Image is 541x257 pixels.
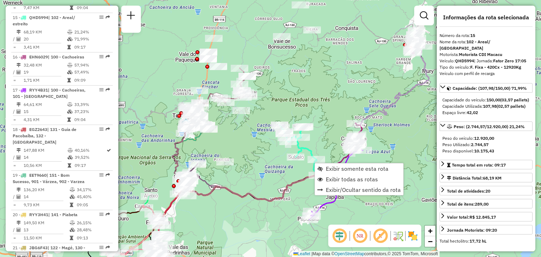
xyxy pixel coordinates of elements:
[29,173,46,178] span: EET9660
[23,154,67,161] td: 14
[17,37,21,41] i: Total de Atividades
[452,162,506,168] span: Tempo total em rota: 09:17
[23,226,69,233] td: 13
[106,245,110,250] em: Rota exportada
[76,201,110,208] td: 09:05
[70,203,73,207] i: Tempo total em rota
[13,201,16,208] td: =
[67,37,73,41] i: % de utilização da cubagem
[191,87,208,94] div: Atividade não roteirizada - MAURO DE SOUZA SOARE
[326,176,378,182] span: Exibir todas as rotas
[17,155,21,159] i: Total de Atividades
[372,227,389,244] span: Exibir rótulo
[74,69,110,76] td: 57,49%
[107,148,111,152] i: Rota otimizada
[99,15,104,19] em: Opções
[76,219,110,226] td: 26,15%
[13,212,77,217] span: 20 -
[485,188,490,194] strong: 20
[70,221,75,225] i: % de utilização do peso
[13,173,85,184] span: 19 -
[23,36,67,43] td: 20
[17,70,21,74] i: Total de Atividades
[74,154,106,161] td: 39,52%
[106,173,110,177] em: Rota exportada
[453,86,527,91] span: Capacidade: (107,98/150,00) 71,99%
[13,234,16,242] td: =
[76,193,110,200] td: 45,40%
[13,116,16,123] td: =
[440,238,533,244] div: Total hectolitro:
[454,124,525,129] span: Peso: (2.744,57/12.920,00) 21,24%
[311,251,312,256] span: |
[70,195,75,199] i: % de utilização da cubagem
[447,201,489,207] div: Total de itens:
[205,35,223,42] div: Atividade não roteirizada - ROSANE PAIM DE OLIVEIRA
[74,36,110,43] td: 71,99%
[440,121,533,131] a: Peso: (2.744,57/12.920,00) 21,24%
[440,64,533,70] div: Tipo do veículo:
[442,148,530,154] div: Peso disponível:
[467,110,478,115] strong: 42,02
[176,182,194,189] div: Atividade não roteirizada - R. G. ALMEIDA BAR E
[68,163,71,168] i: Tempo total em rota
[13,193,16,200] td: /
[470,214,496,220] strong: R$ 12.845,17
[23,77,67,84] td: 1,71 KM
[67,78,71,82] i: Tempo total em rota
[67,102,73,107] i: % de utilização do peso
[470,64,521,70] strong: F. Fixa - 420Cx - 12920Kg
[124,8,138,24] a: Nova sessão e pesquisa
[17,148,21,152] i: Distância Total
[470,33,475,38] strong: 15
[440,225,533,234] a: Jornada Motorista: 09:20
[407,230,418,242] img: Exibir/Ocultar setores
[23,108,67,115] td: 15
[199,55,217,62] div: Atividade não roteirizada - AAMT MERCADO PESSEGU
[68,155,73,159] i: % de utilização da cubagem
[23,147,67,154] td: 147,88 KM
[23,186,69,193] td: 136,20 KM
[99,127,104,131] em: Opções
[442,103,530,109] div: Capacidade Utilizada:
[74,147,106,154] td: 40,16%
[392,230,404,242] img: Fluxo de ruas
[442,142,530,148] div: Peso Utilizado:
[181,177,198,184] div: Atividade não roteirizada - MARINA CRISTINA DA S
[303,26,321,33] div: Atividade não roteirizada - LU
[48,212,77,217] span: | 141 - Piabeta
[442,97,530,103] div: Capacidade do veículo:
[74,116,110,123] td: 09:04
[475,201,489,207] strong: 289,00
[17,228,21,232] i: Total de Atividades
[17,63,21,67] i: Distância Total
[70,236,73,240] i: Tempo total em rota
[315,184,403,195] li: Exibir/Ocultar sentido da rota
[17,30,21,34] i: Distância Total
[293,251,310,256] a: Leaflet
[335,251,365,256] a: OpenStreetMap
[29,15,48,20] span: QHD5994
[216,158,234,165] div: Atividade não roteirizada - DEPOSITO DE BEBIDAS
[13,15,75,26] span: | 102 - Areal/ estreito
[99,212,104,217] em: Opções
[486,97,500,102] strong: 150,00
[13,173,85,184] span: | 151 - Bom Sucesso, 901 - Várzea, 902 - Varzea
[292,251,440,257] div: Map data © contributors,© 2025 TomTom, Microsoft
[76,226,110,233] td: 28,48%
[428,237,433,246] span: −
[232,107,250,114] div: Atividade não roteirizada - BAR E MERCADO DO TUN
[106,55,110,59] em: Rota exportada
[179,180,196,187] div: Atividade não roteirizada - PARADA CERTA
[13,154,16,161] td: /
[99,245,104,250] em: Opções
[474,148,494,153] strong: 10.175,43
[440,212,533,221] a: Valor total:R$ 12.845,17
[99,88,104,92] em: Opções
[493,58,526,63] strong: Fator Zero 17:05
[23,193,69,200] td: 14
[23,219,69,226] td: 149,50 KM
[67,30,73,34] i: % de utilização do peso
[442,109,530,116] div: Espaço livre:
[67,109,73,114] i: % de utilização da cubagem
